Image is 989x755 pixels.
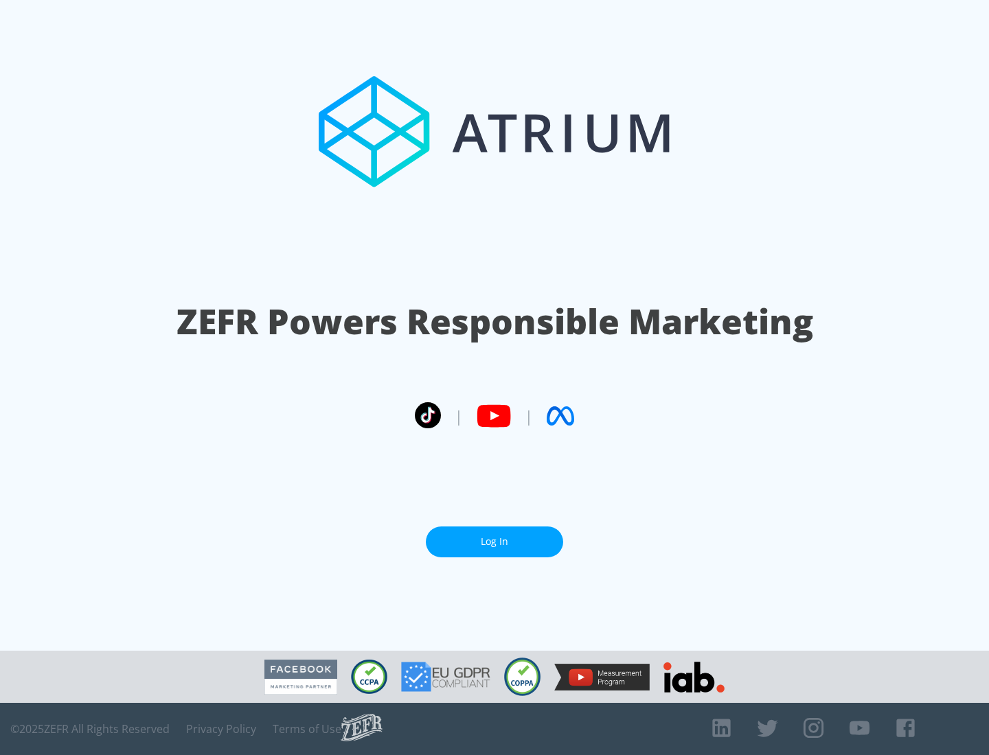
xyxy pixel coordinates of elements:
a: Privacy Policy [186,722,256,736]
img: YouTube Measurement Program [554,664,650,690]
a: Log In [426,526,563,557]
img: Facebook Marketing Partner [264,660,337,695]
h1: ZEFR Powers Responsible Marketing [177,298,813,345]
img: CCPA Compliant [351,660,387,694]
img: GDPR Compliant [401,662,490,692]
span: © 2025 ZEFR All Rights Reserved [10,722,170,736]
img: COPPA Compliant [504,658,541,696]
span: | [455,406,463,426]
img: IAB [663,662,725,693]
span: | [525,406,533,426]
a: Terms of Use [273,722,341,736]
